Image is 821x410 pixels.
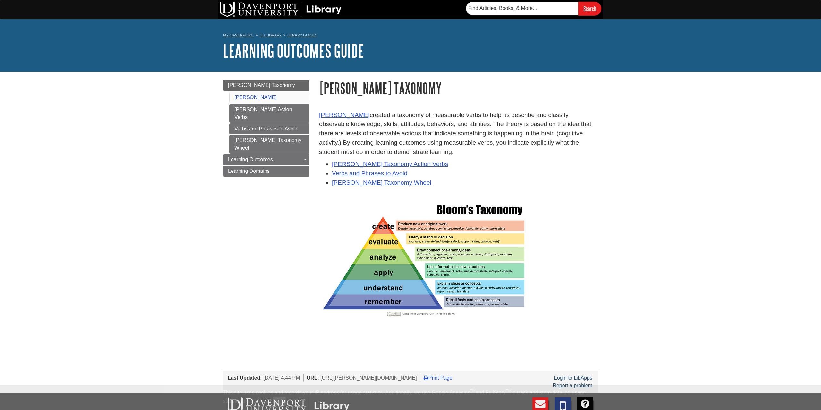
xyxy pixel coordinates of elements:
[307,375,319,381] span: URL:
[234,95,277,100] a: [PERSON_NAME]
[319,111,598,157] p: created a taxonomy of measurable verbs to help us describe and classify observable knowledge, ski...
[332,161,448,167] a: [PERSON_NAME] Taxonomy Action Verbs
[229,135,309,154] a: [PERSON_NAME] Taxonomy Wheel
[506,389,511,393] sup: TM
[244,398,269,404] a: Read More
[223,80,309,91] a: [PERSON_NAME] Taxonomy
[223,154,309,165] a: Learning Outcomes
[554,375,592,381] a: Login to LibApps
[466,2,601,15] form: Searches DU Library's articles, books, and more
[424,375,453,381] a: Print Page
[320,375,417,381] span: [URL][PERSON_NAME][DOMAIN_NAME]
[259,33,282,37] a: DU Library
[424,375,428,380] i: Print Page
[223,32,253,38] a: My Davenport
[229,123,309,134] a: Verbs and Phrases to Avoid
[223,389,598,406] div: This site uses cookies and records your IP address for usage statistics. Additionally, we use Goo...
[228,157,273,162] span: Learning Outcomes
[287,33,317,37] a: Library Guides
[228,168,270,174] span: Learning Domains
[332,170,407,177] a: Verbs and Phrases to Avoid
[229,104,309,123] a: [PERSON_NAME] Action Verbs
[578,2,601,15] input: Search
[263,375,300,381] span: [DATE] 4:44 PM
[223,31,598,41] nav: breadcrumb
[332,179,431,186] a: [PERSON_NAME] Taxonomy Wheel
[223,166,309,177] a: Learning Domains
[553,383,592,388] a: Report a problem
[228,375,262,381] span: Last Updated:
[319,80,598,96] h1: [PERSON_NAME] Taxonomy
[220,2,342,17] img: DU Library
[223,80,309,177] div: Guide Page Menu
[466,2,578,15] input: Find Articles, Books, & More...
[228,82,295,88] span: [PERSON_NAME] Taxonomy
[319,112,370,118] a: [PERSON_NAME]
[273,397,286,406] button: Close
[470,389,475,393] sup: TM
[223,41,364,61] a: Learning Outcomes Guide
